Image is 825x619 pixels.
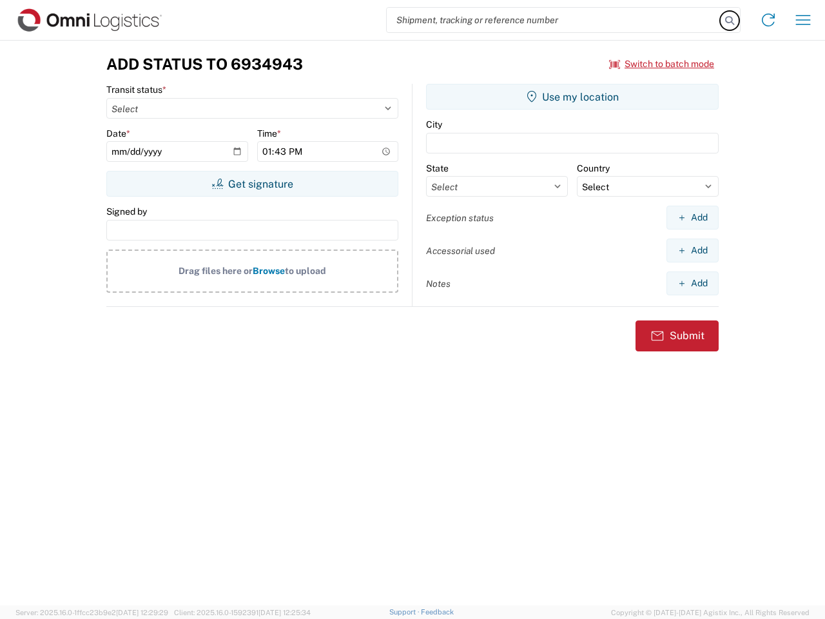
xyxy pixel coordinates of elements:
[253,266,285,276] span: Browse
[285,266,326,276] span: to upload
[15,609,168,616] span: Server: 2025.16.0-1ffcc23b9e2
[611,607,810,618] span: Copyright © [DATE]-[DATE] Agistix Inc., All Rights Reserved
[106,128,130,139] label: Date
[258,609,311,616] span: [DATE] 12:25:34
[106,206,147,217] label: Signed by
[426,212,494,224] label: Exception status
[106,171,398,197] button: Get signature
[636,320,719,351] button: Submit
[426,162,449,174] label: State
[577,162,610,174] label: Country
[426,278,451,290] label: Notes
[389,608,422,616] a: Support
[609,54,714,75] button: Switch to batch mode
[666,239,719,262] button: Add
[179,266,253,276] span: Drag files here or
[116,609,168,616] span: [DATE] 12:29:29
[421,608,454,616] a: Feedback
[387,8,721,32] input: Shipment, tracking or reference number
[257,128,281,139] label: Time
[106,55,303,74] h3: Add Status to 6934943
[426,119,442,130] label: City
[666,271,719,295] button: Add
[174,609,311,616] span: Client: 2025.16.0-1592391
[106,84,166,95] label: Transit status
[426,245,495,257] label: Accessorial used
[666,206,719,230] button: Add
[426,84,719,110] button: Use my location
